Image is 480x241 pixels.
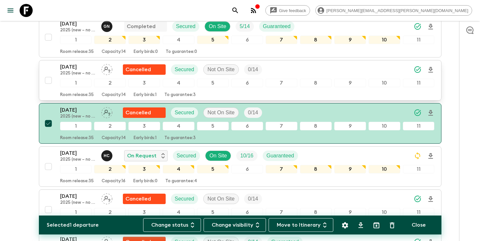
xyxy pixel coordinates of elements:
p: [DATE] [60,20,96,28]
p: Room release: 35 [60,49,94,55]
div: 10 [369,36,400,44]
button: [DATE]2025 (new – no [DEMOGRAPHIC_DATA] stay)Assign pack leaderFlash Pack cancellationSecuredNot ... [39,60,441,101]
div: 4 [163,122,194,130]
button: Delete [386,219,399,232]
p: Secured [176,23,196,30]
div: 9 [334,122,366,130]
div: 11 [403,208,435,217]
p: Secured [175,195,194,203]
div: On Site [205,21,230,32]
button: Close [404,218,434,232]
div: 8 [300,79,332,87]
div: Not On Site [203,107,239,118]
svg: Sync Required - Changes detected [414,152,422,160]
p: Not On Site [207,195,235,203]
p: On Site [209,23,226,30]
div: 4 [163,208,194,217]
p: H C [104,153,110,158]
p: Selected 1 departure [47,221,99,229]
div: 10 [369,208,400,217]
p: Not On Site [207,109,235,117]
svg: Download Onboarding [427,152,435,160]
div: [PERSON_NAME][EMAIL_ADDRESS][PERSON_NAME][DOMAIN_NAME] [315,5,472,16]
p: To guarantee: 0 [166,49,197,55]
p: To guarantee: 3 [164,92,196,98]
p: Secured [175,109,194,117]
div: 1 [60,122,92,130]
div: 5 [197,36,229,44]
div: 10 [369,165,400,173]
span: Genie Nam [101,23,114,28]
div: 5 [197,208,229,217]
span: [PERSON_NAME][EMAIL_ADDRESS][PERSON_NAME][DOMAIN_NAME] [323,8,472,13]
div: 11 [403,36,435,44]
div: Secured [171,194,198,204]
div: 4 [163,36,194,44]
p: 2025 (new – no [DEMOGRAPHIC_DATA] stay) [60,114,96,119]
div: 6 [231,165,263,173]
svg: Synced Successfully [414,195,422,203]
p: Early birds: 1 [134,92,157,98]
span: Assign pack leader [101,66,112,71]
button: Download CSV [354,219,367,232]
div: 5 [197,165,229,173]
div: 7 [266,122,297,130]
div: 9 [334,165,366,173]
div: 3 [128,122,160,130]
div: 1 [60,208,92,217]
p: Not On Site [207,66,235,73]
button: [DATE]2025 (new – no [DEMOGRAPHIC_DATA] stay)Heeyoung ChoOn RequestSecuredOn SiteTrip FillGuarant... [39,146,441,187]
a: Give feedback [265,5,310,16]
div: 5 [197,122,229,130]
button: search adventures [229,4,242,17]
div: 4 [163,165,194,173]
div: 11 [403,79,435,87]
span: Heeyoung Cho [101,152,114,157]
div: Flash Pack cancellation [123,194,166,204]
div: 2 [94,122,126,130]
p: Cancelled [125,195,151,203]
p: 2025 (new – no [DEMOGRAPHIC_DATA] stay) [60,157,96,162]
div: 7 [266,165,297,173]
div: Trip Fill [236,151,257,161]
div: 2 [94,165,126,173]
p: [DATE] [60,106,96,114]
div: 1 [60,79,92,87]
span: Assign pack leader [101,195,112,201]
p: 0 / 14 [248,195,258,203]
p: Cancelled [125,66,151,73]
svg: Synced Successfully [414,66,422,73]
p: Early birds: 1 [134,136,157,141]
div: Secured [171,107,198,118]
p: Secured [175,66,194,73]
p: Early birds: 0 [134,49,158,55]
p: To guarantee: 4 [165,179,197,184]
div: 3 [128,36,160,44]
p: Room release: 35 [60,179,94,184]
div: 6 [231,36,263,44]
p: Completed [127,23,156,30]
button: Change visibility [204,218,266,232]
div: 1 [60,165,92,173]
button: menu [4,4,17,17]
div: 8 [300,122,332,130]
div: 1 [60,36,92,44]
span: Give feedback [275,8,310,13]
p: To guarantee: 3 [164,136,196,141]
p: 5 / 14 [240,23,250,30]
p: Early birds: 0 [133,179,157,184]
div: 9 [334,36,366,44]
div: 5 [197,79,229,87]
button: [DATE]2025 (new – no [DEMOGRAPHIC_DATA] stay)Genie NamCompletedSecuredOn SiteTrip FillGuaranteed1... [39,17,441,57]
p: Secured [177,152,196,160]
div: 3 [128,79,160,87]
p: Capacity: 14 [102,92,126,98]
p: 2025 (new – no [DEMOGRAPHIC_DATA] stay) [60,28,96,33]
div: 8 [300,36,332,44]
p: On Request [127,152,157,160]
div: 6 [231,79,263,87]
span: Assign pack leader [101,109,112,114]
div: Trip Fill [236,21,254,32]
div: 11 [403,122,435,130]
p: 0 / 14 [248,109,258,117]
